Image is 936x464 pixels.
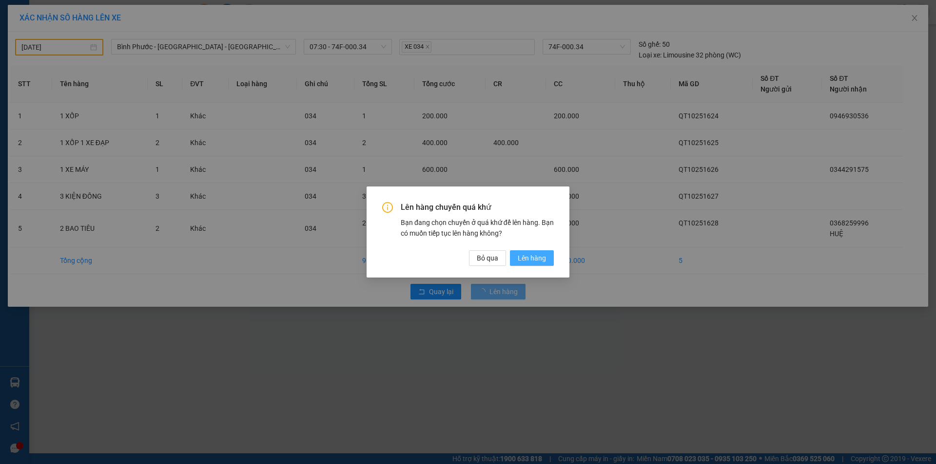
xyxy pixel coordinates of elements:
span: Lên hàng chuyến quá khứ [401,202,554,213]
button: Bỏ qua [469,250,506,266]
span: Lên hàng [518,253,546,263]
span: Bỏ qua [477,253,498,263]
span: info-circle [382,202,393,213]
button: Lên hàng [510,250,554,266]
div: Bạn đang chọn chuyến ở quá khứ để lên hàng. Bạn có muốn tiếp tục lên hàng không? [401,217,554,239]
